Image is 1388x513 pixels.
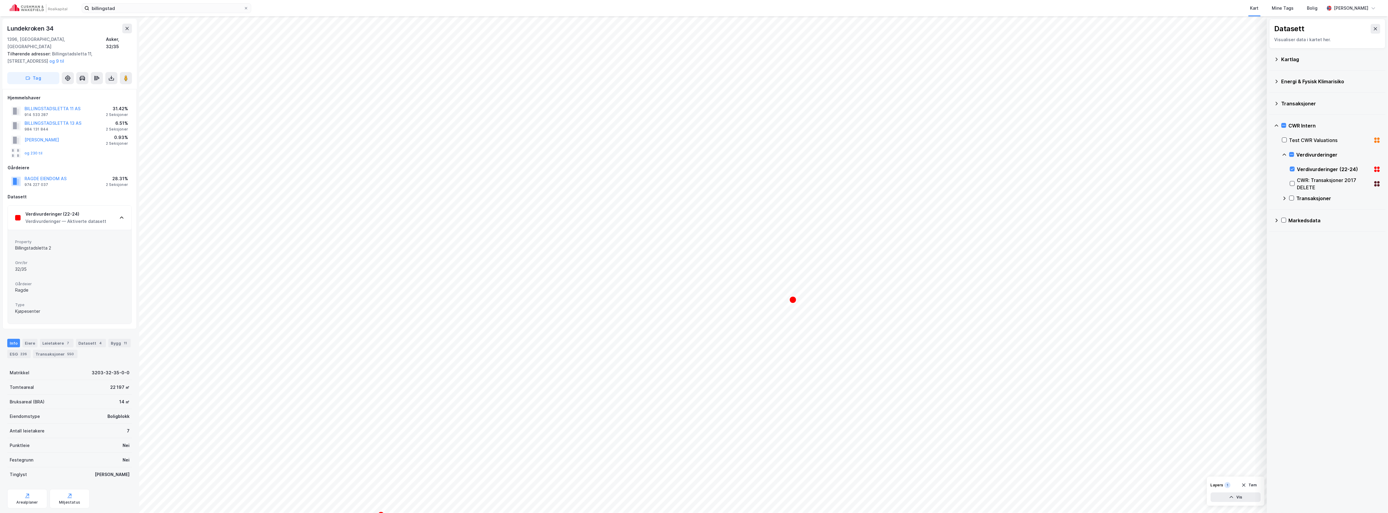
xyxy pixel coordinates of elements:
div: Visualiser data i kartet her. [1275,36,1380,43]
div: Arealplaner [16,500,38,505]
div: 2 Seksjoner [106,127,128,132]
div: Hjemmelshaver [8,94,132,101]
div: 974 227 037 [25,182,48,187]
div: CWR: Transaksjoner 2017 DELETE [1297,177,1371,191]
div: 32/35 [15,266,124,273]
div: Nei [123,456,130,464]
div: 7 [65,340,71,346]
div: Info [7,339,20,347]
div: 0.93% [106,134,128,141]
div: Kartlag [1281,56,1381,63]
div: Nei [123,442,130,449]
div: Transaksjoner [1297,195,1381,202]
div: 4 [97,340,104,346]
div: Layers [1211,483,1223,488]
div: Eiere [22,339,38,347]
input: Søk på adresse, matrikkel, gårdeiere, leietakere eller personer [89,4,244,13]
div: Gårdeiere [8,164,132,171]
div: Datasett [76,339,106,347]
div: 2 Seksjoner [106,112,128,117]
div: Billingstadsletta 11, [STREET_ADDRESS] [7,50,127,65]
div: Kart [1250,5,1259,12]
img: cushman-wakefield-realkapital-logo.202ea83816669bd177139c58696a8fa1.svg [10,4,67,12]
button: Tag [7,72,59,84]
div: 11 [122,340,128,346]
span: Gårdeier [15,281,124,286]
div: 28.31% [106,175,128,182]
span: Type [15,302,124,307]
div: 550 [66,351,75,357]
div: 31.42% [106,105,128,112]
div: Bolig [1307,5,1318,12]
div: Lundekroken 34 [7,24,55,33]
div: 7 [127,427,130,435]
span: Tilhørende adresser: [7,51,52,56]
div: Antall leietakere [10,427,44,435]
div: Leietakere [40,339,74,347]
div: Miljøstatus [59,500,80,505]
div: Kjøpesenter [15,308,124,315]
div: Mine Tags [1272,5,1294,12]
span: Gnr/br [15,260,124,265]
iframe: Chat Widget [1358,484,1388,513]
div: Transaksjoner [1281,100,1381,107]
div: Verdivurderinger (22-24) [25,210,106,218]
div: Festegrunn [10,456,33,464]
div: Verdivurderinger — Aktiverte datasett [25,218,106,225]
div: Punktleie [10,442,30,449]
div: 2 Seksjoner [106,141,128,146]
div: 914 533 287 [25,112,48,117]
div: Energi & Fysisk Klimarisiko [1281,78,1381,85]
div: Asker, 32/35 [106,36,132,50]
div: Matrikkel [10,369,29,376]
div: Transaksjoner [33,350,77,358]
div: [PERSON_NAME] [1334,5,1369,12]
div: 14 ㎡ [119,398,130,405]
div: 984 131 844 [25,127,48,132]
div: Tomteareal [10,384,34,391]
button: Tøm [1238,480,1261,490]
div: Datasett [1275,24,1304,34]
div: 22 197 ㎡ [110,384,130,391]
div: Eiendomstype [10,413,40,420]
div: [PERSON_NAME] [95,471,130,478]
button: Vis [1211,492,1261,502]
span: Property [15,239,124,244]
div: Verdivurderinger [1297,151,1381,158]
div: Tinglyst [10,471,27,478]
div: Markedsdata [1289,217,1381,224]
div: Billingstadsletta 2 [15,244,124,252]
div: Boligblokk [107,413,130,420]
div: Ragde [15,286,124,294]
div: Verdivurderinger (22-24) [1297,166,1371,173]
div: 226 [19,351,28,357]
div: 1 [1225,482,1231,488]
div: Kontrollprogram for chat [1358,484,1388,513]
div: Test CWR Valuations [1289,137,1371,144]
div: CWR Intern [1289,122,1381,129]
div: Bygg [108,339,131,347]
div: Datasett [8,193,132,200]
div: 2 Seksjoner [106,182,128,187]
div: Map marker [789,296,797,303]
div: ESG [7,350,31,358]
div: 3203-32-35-0-0 [92,369,130,376]
div: 1396, [GEOGRAPHIC_DATA], [GEOGRAPHIC_DATA] [7,36,106,50]
div: Bruksareal (BRA) [10,398,44,405]
div: 6.51% [106,120,128,127]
